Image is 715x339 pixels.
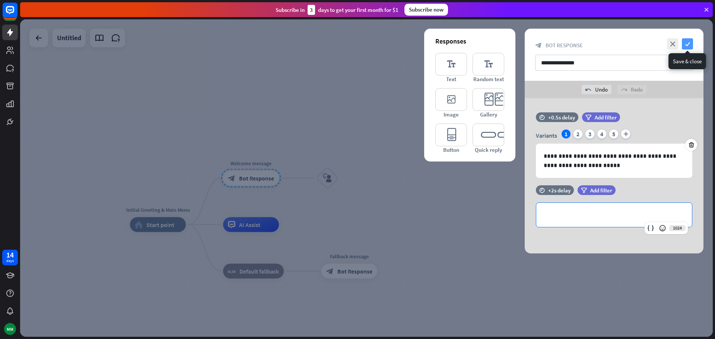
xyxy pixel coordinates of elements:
div: days [6,258,14,263]
i: filter [585,115,591,120]
span: Bot Response [546,42,583,49]
div: Redo [617,85,646,94]
i: block_bot_response [535,42,542,49]
a: 14 days [2,250,18,265]
div: 1 [562,129,571,138]
div: 2 [573,129,582,138]
div: +0.5s delay [548,114,575,121]
i: time [539,115,545,120]
button: Open LiveChat chat widget [6,3,28,25]
i: redo [621,87,627,93]
div: 3 [308,5,315,15]
i: plus [621,129,630,138]
div: Undo [582,85,611,94]
span: Add filter [590,187,612,194]
div: 4 [597,129,606,138]
i: undo [585,87,591,93]
i: filter [581,188,587,193]
div: +2s delay [548,187,571,194]
span: Add filter [595,114,617,121]
div: Subscribe in days to get your first month for $1 [276,5,398,15]
div: 5 [609,129,618,138]
div: MM [4,323,16,335]
i: close [667,38,678,49]
span: Variants [536,132,557,139]
div: 14 [6,252,14,258]
div: 3 [585,129,594,138]
i: check [682,38,693,49]
div: Subscribe now [404,4,448,16]
i: time [539,188,545,193]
